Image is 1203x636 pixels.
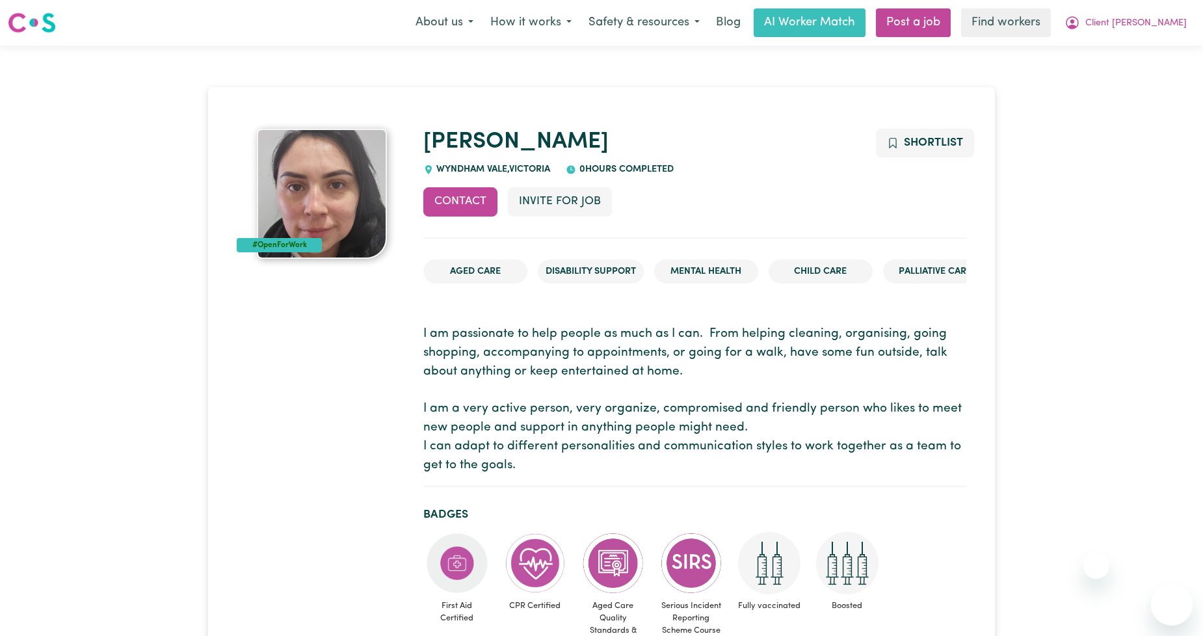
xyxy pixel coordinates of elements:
[482,9,580,36] button: How it works
[961,8,1051,37] a: Find workers
[876,129,974,157] button: Add to shortlist
[883,259,987,284] li: Palliative care
[423,259,527,284] li: Aged Care
[434,165,551,174] span: WYNDHAM VALE , Victoria
[501,594,569,617] span: CPR Certified
[1151,584,1193,626] iframe: Button to launch messaging window
[876,8,951,37] a: Post a job
[816,532,879,594] img: Care and support worker has received booster dose of COVID-19 vaccination
[423,508,966,522] h2: Badges
[423,187,497,216] button: Contact
[538,259,644,284] li: Disability Support
[426,532,488,594] img: Care and support worker has completed First Aid Certification
[237,129,407,259] a: Angela 's profile picture'#OpenForWork
[576,165,674,174] span: 0 hours completed
[8,8,56,38] a: Careseekers logo
[423,325,966,475] p: I am passionate to help people as much as I can. From helping cleaning, organising, going shoppin...
[257,129,387,259] img: Angela
[735,594,803,617] span: Fully vaccinated
[1085,16,1187,31] span: Client [PERSON_NAME]
[904,137,963,148] span: Shortlist
[423,594,491,629] span: First Aid Certified
[580,9,708,36] button: Safety & resources
[1056,9,1195,36] button: My Account
[813,594,881,617] span: Boosted
[1083,553,1109,579] iframe: Close message
[508,187,612,216] button: Invite for Job
[708,8,748,37] a: Blog
[504,532,566,594] img: Care and support worker has completed CPR Certification
[8,11,56,34] img: Careseekers logo
[660,532,722,594] img: CS Academy: Serious Incident Reporting Scheme course completed
[423,131,609,153] a: [PERSON_NAME]
[738,532,800,594] img: Care and support worker has received 2 doses of COVID-19 vaccine
[237,238,322,252] div: #OpenForWork
[654,259,758,284] li: Mental Health
[769,259,873,284] li: Child care
[407,9,482,36] button: About us
[582,532,644,594] img: CS Academy: Aged Care Quality Standards & Code of Conduct course completed
[754,8,866,37] a: AI Worker Match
